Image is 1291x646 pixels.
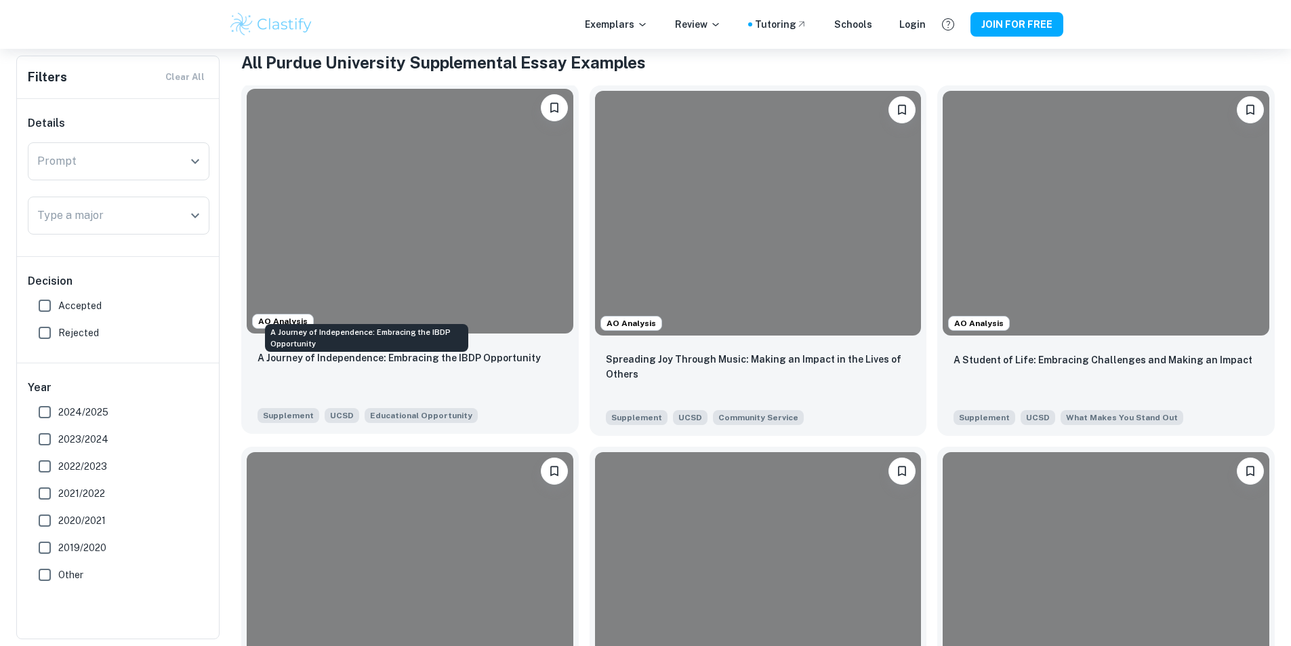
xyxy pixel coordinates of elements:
[937,13,960,36] button: Help and Feedback
[241,85,579,436] a: AO AnalysisPlease log in to bookmark exemplarsA Journey of Independence: Embracing the IBDP Oppor...
[954,410,1015,425] span: Supplement
[673,410,708,425] span: UCSD
[954,352,1252,367] p: A Student of Life: Embracing Challenges and Making an Impact
[28,273,209,289] h6: Decision
[28,68,67,87] h6: Filters
[713,409,804,425] span: What have you done to make your school or your community a better place?
[58,513,106,528] span: 2020/2021
[949,317,1009,329] span: AO Analysis
[585,17,648,32] p: Exemplars
[1237,458,1264,485] button: Please log in to bookmark exemplars
[755,17,807,32] a: Tutoring
[58,432,108,447] span: 2023/2024
[28,115,209,132] h6: Details
[888,96,916,123] button: Please log in to bookmark exemplars
[718,411,798,424] span: Community Service
[28,380,209,396] h6: Year
[601,317,661,329] span: AO Analysis
[970,12,1063,37] button: JOIN FOR FREE
[325,408,359,423] span: UCSD
[241,50,1275,75] h1: All Purdue University Supplemental Essay Examples
[58,298,102,313] span: Accepted
[937,85,1275,436] a: AO AnalysisPlease log in to bookmark exemplarsA Student of Life: Embracing Challenges and Making ...
[253,315,313,327] span: AO Analysis
[899,17,926,32] a: Login
[606,410,668,425] span: Supplement
[258,350,541,365] p: A Journey of Independence: Embracing the IBDP Opportunity
[1237,96,1264,123] button: Please log in to bookmark exemplars
[888,458,916,485] button: Please log in to bookmark exemplars
[265,324,468,352] div: A Journey of Independence: Embracing the IBDP Opportunity
[228,11,314,38] img: Clastify logo
[834,17,872,32] a: Schools
[186,206,205,225] button: Open
[606,352,911,382] p: Spreading Joy Through Music: Making an Impact in the Lives of Others
[541,94,568,121] button: Please log in to bookmark exemplars
[590,85,927,436] a: AO AnalysisPlease log in to bookmark exemplarsSpreading Joy Through Music: Making an Impact in th...
[58,540,106,555] span: 2019/2020
[58,405,108,420] span: 2024/2025
[58,486,105,501] span: 2021/2022
[1061,409,1183,425] span: Beyond what has already been shared in your application, what do you believe makes you a strong c...
[365,407,478,423] span: Describe how you have taken advantage of a significant educational opportunity or worked to overc...
[58,567,83,582] span: Other
[58,459,107,474] span: 2022/2023
[186,152,205,171] button: Open
[1021,410,1055,425] span: UCSD
[370,409,472,422] span: Educational Opportunity
[1066,411,1178,424] span: What Makes You Stand Out
[675,17,721,32] p: Review
[541,458,568,485] button: Please log in to bookmark exemplars
[58,325,99,340] span: Rejected
[258,408,319,423] span: Supplement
